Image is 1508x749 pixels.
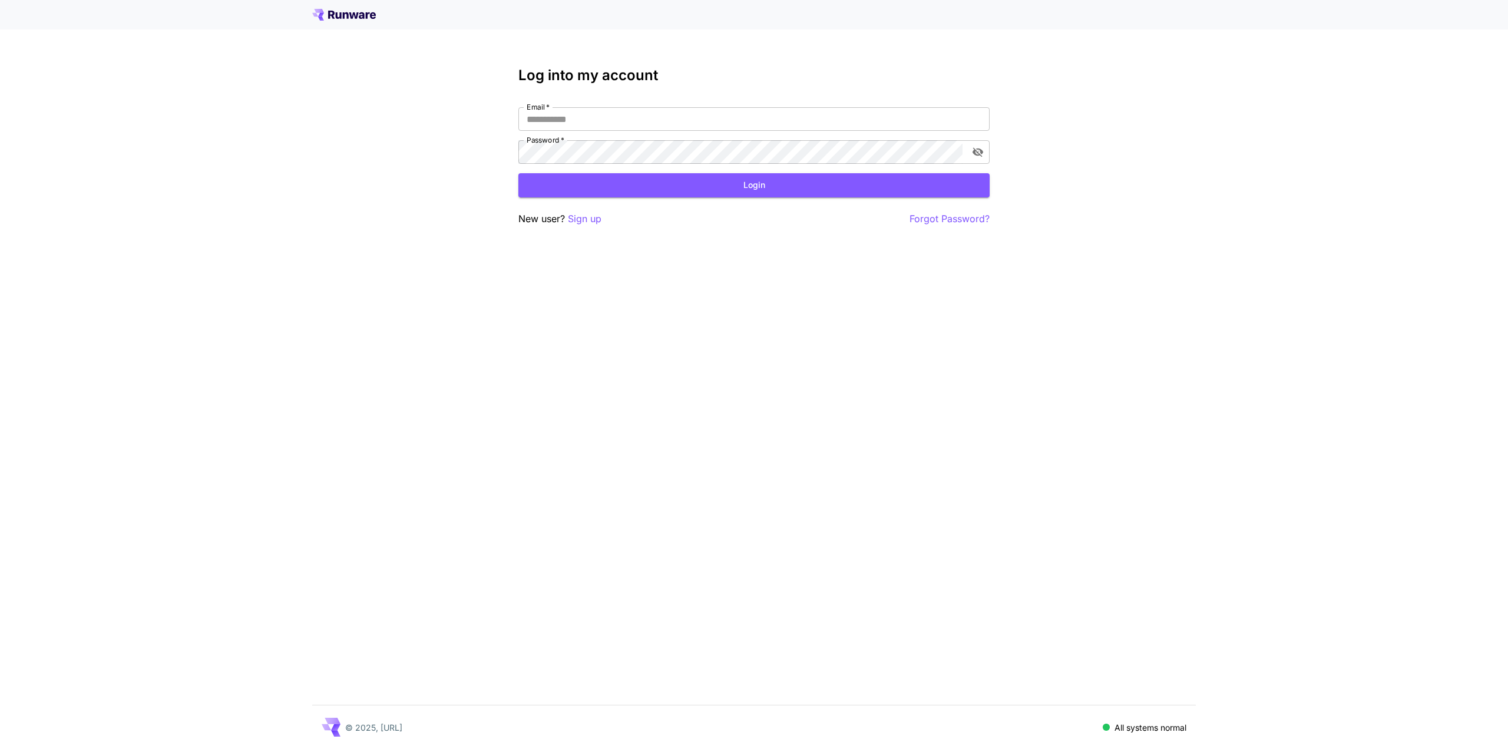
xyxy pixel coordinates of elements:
[518,67,990,84] h3: Log into my account
[1115,721,1186,734] p: All systems normal
[527,135,564,145] label: Password
[910,212,990,226] button: Forgot Password?
[568,212,601,226] button: Sign up
[527,102,550,112] label: Email
[518,212,601,226] p: New user?
[518,173,990,197] button: Login
[967,141,988,163] button: toggle password visibility
[345,721,402,734] p: © 2025, [URL]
